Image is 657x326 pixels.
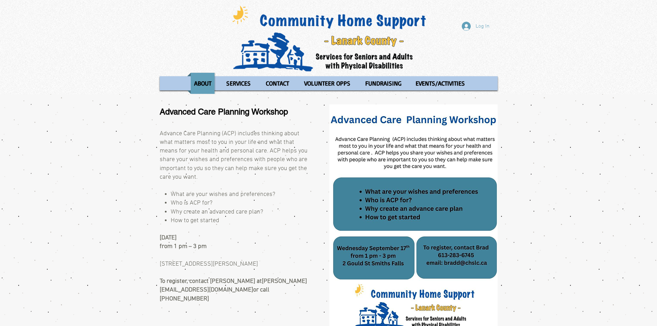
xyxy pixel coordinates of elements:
span: Advanced Care Planning Workshop [160,107,288,116]
span: Advance Care Planning (ACP) includes thinking about what matters most to you in your life and wha... [160,130,308,181]
span: To register, contact [PERSON_NAME] at or call [PHONE_NUMBER] [160,278,307,302]
span: Who is ACP for? [171,199,212,207]
a: EVENTS/ACTIVITIES [409,73,471,94]
span: What are your wishes and preferences? [171,191,275,198]
a: CONTACT [259,73,296,94]
span: Why create an advanced care plan? [171,208,263,216]
p: EVENTS/ACTIVITIES [412,73,468,94]
nav: Site [160,73,498,94]
a: ABOUT [187,73,218,94]
p: SERVICES [223,73,254,94]
span: How to get started ​ [171,217,219,224]
p: VOLUNTEER OPPS [301,73,354,94]
span: [STREET_ADDRESS][PERSON_NAME] [160,260,258,268]
span: Log In [473,23,492,30]
a: FUNDRAISING [359,73,407,94]
span: [DATE] from 1 pm – 3 pm [160,234,207,250]
p: ABOUT [191,73,215,94]
p: CONTACT [263,73,292,94]
a: SERVICES [220,73,257,94]
button: Log In [457,20,494,33]
p: FUNDRAISING [362,73,405,94]
a: VOLUNTEER OPPS [298,73,357,94]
